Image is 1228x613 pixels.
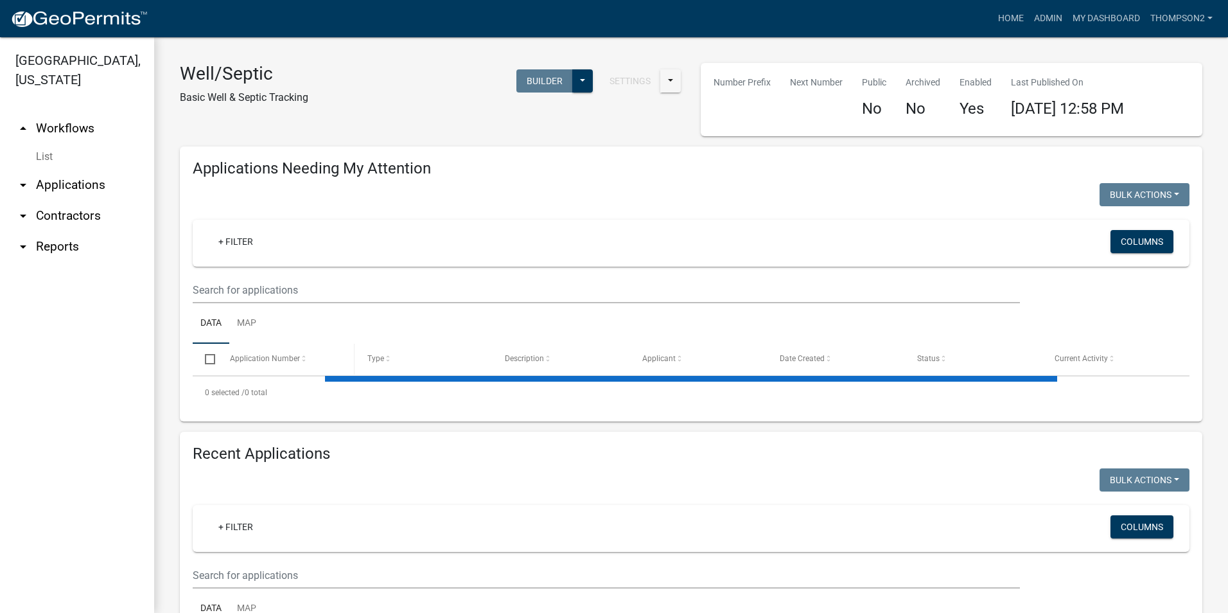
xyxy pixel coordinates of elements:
button: Settings [599,69,661,93]
a: Admin [1029,6,1067,31]
button: Bulk Actions [1100,468,1189,492]
i: arrow_drop_down [15,177,31,193]
span: Application Number [230,354,300,363]
a: Thompson2 [1145,6,1218,31]
button: Columns [1110,515,1173,538]
a: Data [193,303,229,344]
datatable-header-cell: Description [493,344,630,375]
a: Map [229,303,264,344]
i: arrow_drop_down [15,208,31,224]
h4: Recent Applications [193,445,1189,463]
span: 0 selected / [205,388,245,397]
datatable-header-cell: Select [193,344,217,375]
h4: No [906,100,940,118]
a: My Dashboard [1067,6,1145,31]
datatable-header-cell: Application Number [217,344,355,375]
datatable-header-cell: Status [905,344,1042,375]
button: Bulk Actions [1100,183,1189,206]
i: arrow_drop_up [15,121,31,136]
h4: Yes [960,100,992,118]
h4: Applications Needing My Attention [193,159,1189,178]
button: Builder [516,69,573,93]
datatable-header-cell: Applicant [630,344,767,375]
span: Applicant [642,354,676,363]
span: Type [367,354,384,363]
p: Basic Well & Septic Tracking [180,90,308,105]
input: Search for applications [193,562,1020,589]
span: Date Created [780,354,825,363]
datatable-header-cell: Date Created [767,344,905,375]
datatable-header-cell: Current Activity [1042,344,1180,375]
div: 0 total [193,377,1189,409]
span: [DATE] 12:58 PM [1011,100,1124,118]
span: Description [505,354,544,363]
p: Last Published On [1011,76,1124,89]
i: arrow_drop_down [15,239,31,254]
span: Status [917,354,940,363]
h4: No [862,100,886,118]
button: Columns [1110,230,1173,253]
p: Number Prefix [714,76,771,89]
p: Enabled [960,76,992,89]
p: Public [862,76,886,89]
input: Search for applications [193,277,1020,303]
a: + Filter [208,230,263,253]
h3: Well/Septic [180,63,308,85]
p: Next Number [790,76,843,89]
a: Home [993,6,1029,31]
a: + Filter [208,515,263,538]
datatable-header-cell: Type [355,344,492,375]
p: Archived [906,76,940,89]
span: Current Activity [1055,354,1108,363]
